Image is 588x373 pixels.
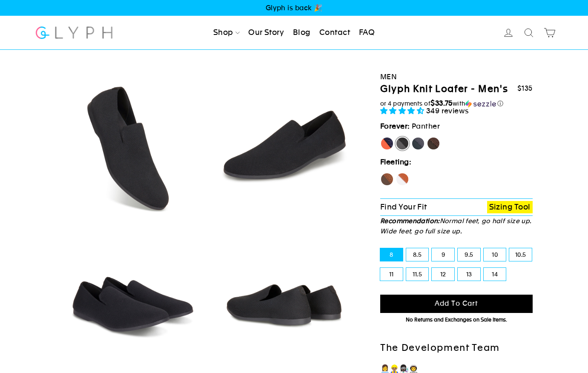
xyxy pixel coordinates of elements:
[210,23,243,42] a: Shop
[380,137,394,150] label: [PERSON_NAME]
[412,122,440,130] span: Panther
[60,228,205,373] img: Panther
[380,202,427,211] span: Find Your Fit
[396,137,409,150] label: Panther
[380,172,394,186] label: Hawk
[487,201,533,213] a: Sizing Tool
[406,248,429,261] label: 8.5
[245,23,287,42] a: Our Story
[290,23,314,42] a: Blog
[509,248,532,261] label: 10.5
[380,99,533,108] div: or 4 payments of with
[458,268,480,281] label: 13
[380,216,533,236] p: Normal feet, go half size up. Wide feet, go full size up.
[406,317,507,323] span: No Returns and Exchanges on Sale Items.
[435,299,478,307] span: Add to cart
[426,106,469,115] span: 349 reviews
[380,295,533,313] button: Add to cart
[380,83,508,95] h1: Glyph Knit Loafer - Men's
[427,137,440,150] label: Mustang
[60,75,205,220] img: Panther
[380,342,533,354] h2: The Development Team
[210,23,378,42] ul: Primary
[458,248,480,261] label: 9.5
[380,71,533,83] div: Men
[380,217,440,224] strong: Recommendation:
[380,99,533,108] div: or 4 payments of$33.75withSezzle Click to learn more about Sezzle
[34,21,114,44] img: Glyph
[212,228,357,373] img: Panther
[484,268,506,281] label: 14
[432,248,454,261] label: 9
[380,106,426,115] span: 4.71 stars
[465,100,496,108] img: Sezzle
[430,99,453,107] span: $33.75
[380,158,411,166] strong: Fleeting:
[396,172,409,186] label: Fox
[380,268,403,281] label: 11
[380,122,410,130] strong: Forever:
[316,23,353,42] a: Contact
[432,268,454,281] label: 12
[406,268,429,281] label: 11.5
[411,137,425,150] label: Rhino
[484,248,506,261] label: 10
[356,23,378,42] a: FAQ
[212,75,357,220] img: Panther
[517,84,533,92] span: $135
[380,248,403,261] label: 8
